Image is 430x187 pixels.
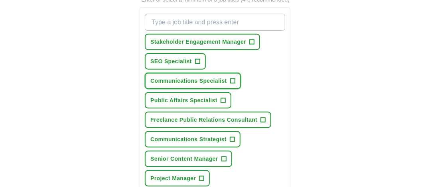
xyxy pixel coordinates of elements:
[150,174,196,183] span: Project Manager
[150,96,217,105] span: Public Affairs Specialist
[145,34,260,50] button: Stakeholder Engagement Manager
[145,73,241,89] button: Communications Specialist
[145,170,210,187] button: Project Manager
[145,14,285,31] input: Type a job title and press enter
[145,131,241,148] button: Communications Strategist
[150,77,227,85] span: Communications Specialist
[145,53,206,70] button: SEO Specialist
[145,112,271,128] button: Freelance Public Relations Consultant
[150,116,257,124] span: Freelance Public Relations Consultant
[150,57,192,66] span: SEO Specialist
[145,151,232,167] button: Senior Content Manager
[145,92,231,109] button: Public Affairs Specialist
[150,135,227,144] span: Communications Strategist
[150,38,246,46] span: Stakeholder Engagement Manager
[150,155,218,163] span: Senior Content Manager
